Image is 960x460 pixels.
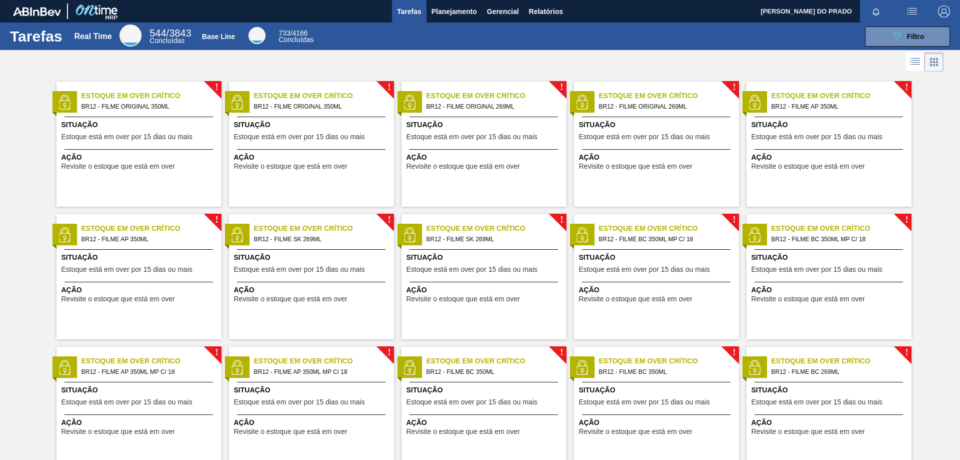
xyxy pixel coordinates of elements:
[406,133,537,141] span: Estoque está em over por 15 dias ou mais
[81,234,213,245] span: BR12 - FILME AP 350ML
[579,120,736,130] span: Situação
[254,223,394,234] span: Estoque em Over Crítico
[426,223,566,234] span: Estoque em Over Crítico
[74,32,111,41] div: Real Time
[751,133,882,141] span: Estoque está em over por 15 dias ou mais
[202,33,235,41] div: Base Line
[149,28,166,39] span: 544
[771,91,911,101] span: Estoque em Over Crítico
[119,25,141,47] div: Real Time
[278,29,290,37] span: 733
[860,5,892,19] button: Notificações
[906,6,918,18] img: userActions
[771,366,903,377] span: BR12 - FILME BC 269ML
[751,152,909,163] span: Ação
[254,366,386,377] span: BR12 - FILME AP 350ML MP C/ 18
[406,252,564,263] span: Situação
[57,227,72,242] img: status
[865,27,950,47] button: Filtro
[771,234,903,245] span: BR12 - FILME BC 350ML MP C/ 18
[579,385,736,395] span: Situação
[61,266,192,273] span: Estoque está em over por 15 dias ou mais
[771,356,911,366] span: Estoque em Over Crítico
[278,36,313,44] span: Concluídas
[387,349,390,356] span: !
[234,133,365,141] span: Estoque está em over por 15 dias ou mais
[426,356,566,366] span: Estoque em Over Crítico
[599,91,739,101] span: Estoque em Over Crítico
[579,133,710,141] span: Estoque está em over por 15 dias ou mais
[751,385,909,395] span: Situação
[406,163,520,170] span: Revisite o estoque que está em over
[426,91,566,101] span: Estoque em Over Crítico
[81,101,213,112] span: BR12 - FILME ORIGINAL 350ML
[149,29,191,44] div: Real Time
[574,95,589,110] img: status
[579,266,710,273] span: Estoque está em over por 15 dias ou mais
[938,6,950,18] img: Logout
[751,163,865,170] span: Revisite o estoque que está em over
[387,216,390,224] span: !
[579,252,736,263] span: Situação
[406,398,537,406] span: Estoque está em over por 15 dias ou mais
[387,84,390,91] span: !
[579,163,692,170] span: Revisite o estoque que está em over
[81,366,213,377] span: BR12 - FILME AP 350ML MP C/ 18
[487,6,519,18] span: Gerencial
[254,356,394,366] span: Estoque em Over Crítico
[905,84,908,91] span: !
[81,91,221,101] span: Estoque em Over Crítico
[599,223,739,234] span: Estoque em Over Crítico
[61,385,219,395] span: Situação
[751,252,909,263] span: Situação
[234,285,391,295] span: Ação
[254,234,386,245] span: BR12 - FILME SK 269ML
[751,285,909,295] span: Ação
[406,120,564,130] span: Situação
[529,6,563,18] span: Relatórios
[57,360,72,375] img: status
[61,398,192,406] span: Estoque está em over por 15 dias ou mais
[215,84,218,91] span: !
[234,295,347,303] span: Revisite o estoque que está em over
[234,417,391,428] span: Ação
[61,152,219,163] span: Ação
[61,295,175,303] span: Revisite o estoque que está em over
[751,398,882,406] span: Estoque está em over por 15 dias ou mais
[579,398,710,406] span: Estoque está em over por 15 dias ou mais
[732,349,735,356] span: !
[560,84,563,91] span: !
[402,227,417,242] img: status
[751,266,882,273] span: Estoque está em over por 15 dias ou mais
[560,349,563,356] span: !
[732,84,735,91] span: !
[431,6,477,18] span: Planejamento
[406,266,537,273] span: Estoque está em over por 15 dias ou mais
[579,285,736,295] span: Ação
[81,356,221,366] span: Estoque em Over Crítico
[278,29,307,37] span: / 4166
[234,398,365,406] span: Estoque está em over por 15 dias ou mais
[234,120,391,130] span: Situação
[234,385,391,395] span: Situação
[905,349,908,356] span: !
[574,227,589,242] img: status
[771,223,911,234] span: Estoque em Over Crítico
[924,53,943,72] div: Visão em Cards
[579,152,736,163] span: Ação
[61,417,219,428] span: Ação
[57,95,72,110] img: status
[229,360,244,375] img: status
[397,6,421,18] span: Tarefas
[579,428,692,435] span: Revisite o estoque que está em over
[751,295,865,303] span: Revisite o estoque que está em over
[732,216,735,224] span: !
[254,91,394,101] span: Estoque em Over Crítico
[149,28,191,39] span: / 3843
[61,133,192,141] span: Estoque está em over por 15 dias ou mais
[406,152,564,163] span: Ação
[13,7,61,16] img: TNhmsLtSVTkK8tSr43FrP2fwEKptu5GPRR3wAAAABJRU5ErkJggg==
[905,216,908,224] span: !
[406,417,564,428] span: Ação
[751,417,909,428] span: Ação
